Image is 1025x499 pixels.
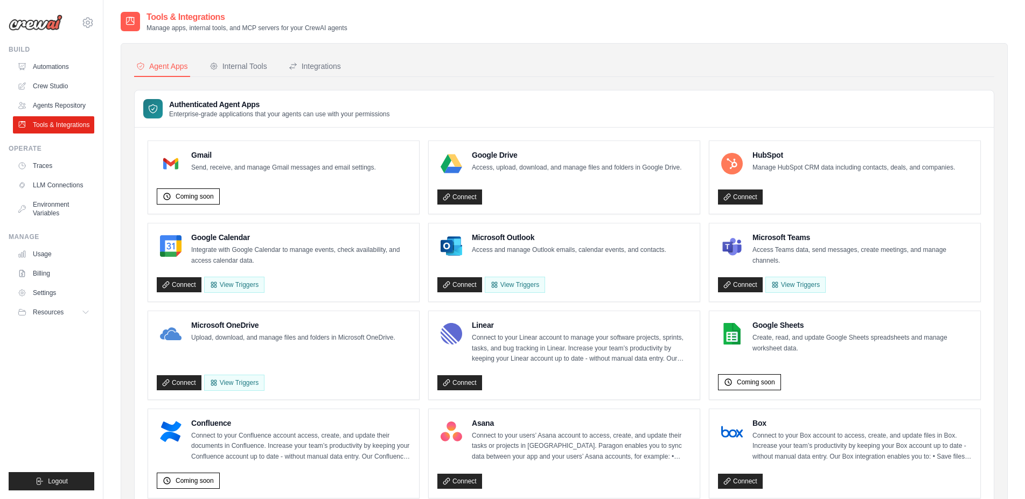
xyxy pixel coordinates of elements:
[472,431,691,462] p: Connect to your users’ Asana account to access, create, and update their tasks or projects in [GE...
[160,153,182,174] img: Gmail Logo
[160,421,182,442] img: Confluence Logo
[160,235,182,257] img: Google Calendar Logo
[718,277,763,292] a: Connect
[472,245,666,256] p: Access and manage Outlook emails, calendar events, and contacts.
[287,57,343,77] button: Integrations
[437,474,482,489] a: Connect
[752,150,955,160] h4: HubSpot
[472,320,691,331] h4: Linear
[718,474,763,489] a: Connect
[136,61,188,72] div: Agent Apps
[13,97,94,114] a: Agents Repository
[472,418,691,428] h4: Asana
[13,304,94,321] button: Resources
[13,78,94,95] a: Crew Studio
[752,163,955,173] p: Manage HubSpot CRM data including contacts, deals, and companies.
[176,192,214,201] span: Coming soon
[13,284,94,301] a: Settings
[441,235,462,257] img: Microsoft Outlook Logo
[13,177,94,194] a: LLM Connections
[752,431,972,462] p: Connect to your Box account to access, create, and update files in Box. Increase your team’s prod...
[9,45,94,54] div: Build
[160,323,182,345] img: Microsoft OneDrive Logo
[437,277,482,292] a: Connect
[191,333,395,343] p: Upload, download, and manage files and folders in Microsoft OneDrive.
[472,232,666,243] h4: Microsoft Outlook
[472,163,682,173] p: Access, upload, download, and manage files and folders in Google Drive.
[721,235,743,257] img: Microsoft Teams Logo
[191,418,410,428] h4: Confluence
[210,61,267,72] div: Internal Tools
[721,153,743,174] img: HubSpot Logo
[437,189,482,205] a: Connect
[737,378,775,386] span: Coming soon
[752,232,972,243] h4: Microsoft Teams
[752,320,972,331] h4: Google Sheets
[9,233,94,241] div: Manage
[718,189,763,205] a: Connect
[437,375,482,390] a: Connect
[176,476,214,485] span: Coming soon
[9,472,94,490] button: Logout
[134,57,190,77] button: Agent Apps
[485,277,545,293] : View Triggers
[191,320,395,331] h4: Microsoft OneDrive
[13,157,94,174] a: Traces
[157,277,201,292] a: Connect
[472,333,691,364] p: Connect to your Linear account to manage your software projects, sprints, tasks, and bug tracking...
[169,99,390,110] h3: Authenticated Agent Apps
[13,116,94,133] a: Tools & Integrations
[721,323,743,345] img: Google Sheets Logo
[169,110,390,118] p: Enterprise-grade applications that your agents can use with your permissions
[13,245,94,263] a: Usage
[207,57,269,77] button: Internal Tools
[441,421,462,442] img: Asana Logo
[752,418,972,428] h4: Box
[441,323,462,345] img: Linear Logo
[191,245,410,266] p: Integrate with Google Calendar to manage events, check availability, and access calendar data.
[191,150,376,160] h4: Gmail
[13,58,94,75] a: Automations
[9,15,62,31] img: Logo
[191,163,376,173] p: Send, receive, and manage Gmail messages and email settings.
[721,421,743,442] img: Box Logo
[191,232,410,243] h4: Google Calendar
[147,11,347,24] h2: Tools & Integrations
[13,196,94,222] a: Environment Variables
[9,144,94,153] div: Operate
[204,277,264,293] button: View Triggers
[157,375,201,390] a: Connect
[33,308,64,317] span: Resources
[752,333,972,354] p: Create, read, and update Google Sheets spreadsheets and manage worksheet data.
[289,61,341,72] div: Integrations
[191,431,410,462] p: Connect to your Confluence account access, create, and update their documents in Confluence. Incr...
[48,477,68,486] span: Logout
[13,265,94,282] a: Billing
[752,245,972,266] p: Access Teams data, send messages, create meetings, and manage channels.
[204,375,264,391] : View Triggers
[441,153,462,174] img: Google Drive Logo
[147,24,347,32] p: Manage apps, internal tools, and MCP servers for your CrewAI agents
[765,277,826,293] : View Triggers
[472,150,682,160] h4: Google Drive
